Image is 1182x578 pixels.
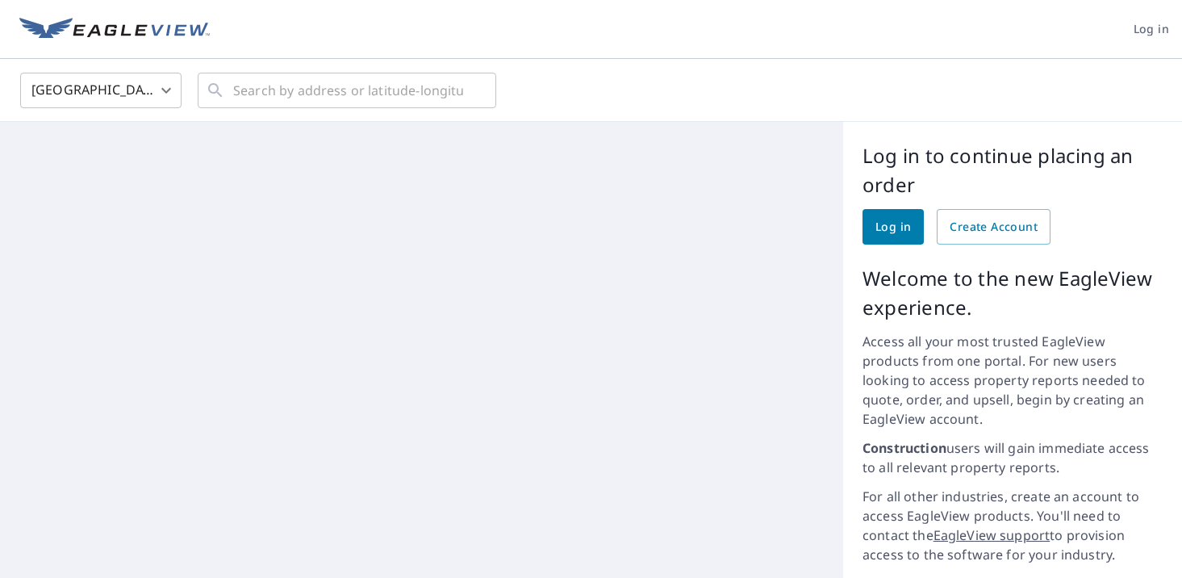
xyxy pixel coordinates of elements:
[875,217,911,237] span: Log in
[937,209,1050,245] a: Create Account
[1134,19,1169,40] span: Log in
[862,439,946,457] strong: Construction
[862,332,1163,429] p: Access all your most trusted EagleView products from one portal. For new users looking to access ...
[862,438,1163,477] p: users will gain immediate access to all relevant property reports.
[862,487,1163,564] p: For all other industries, create an account to access EagleView products. You'll need to contact ...
[933,526,1050,544] a: EagleView support
[19,18,210,42] img: EV Logo
[20,68,182,113] div: [GEOGRAPHIC_DATA]
[862,209,924,245] a: Log in
[233,68,463,113] input: Search by address or latitude-longitude
[862,264,1163,322] p: Welcome to the new EagleView experience.
[950,217,1038,237] span: Create Account
[862,141,1163,199] p: Log in to continue placing an order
